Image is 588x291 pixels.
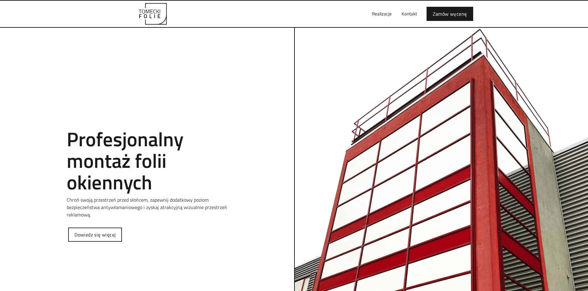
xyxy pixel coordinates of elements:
a: Dowiedz się więcej [68,228,122,242]
h2: Profesjonalny montaż folii okiennych [67,128,227,193]
h1: Tomecki folie [67,113,227,119]
a: Kontakt [397,4,422,24]
p: Chroń swoją przestrzeń przed słońcem, zapewnij dodatkowy poziom bezpieczeństwa antywłamaniowego i... [67,196,227,218]
a: Zamów wycenę [427,7,473,21]
a: Realizacje [367,4,397,24]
